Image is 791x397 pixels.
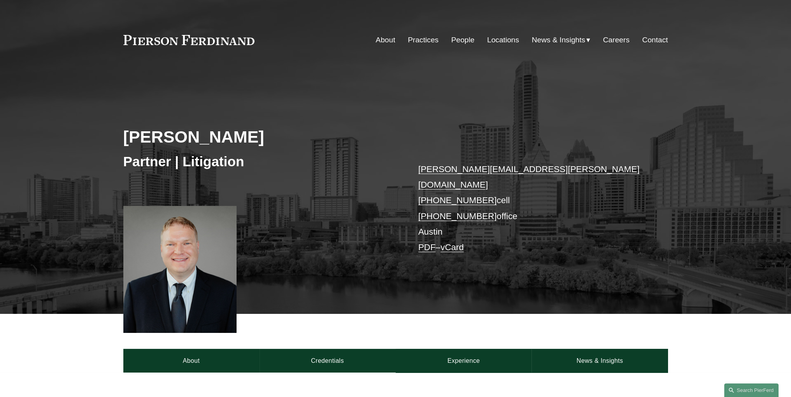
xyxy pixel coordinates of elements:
a: PDF [418,242,436,252]
a: Contact [642,33,668,47]
a: [PERSON_NAME][EMAIL_ADDRESS][PERSON_NAME][DOMAIN_NAME] [418,164,640,190]
a: About [375,33,395,47]
a: [PHONE_NUMBER] [418,211,497,221]
a: Locations [487,33,519,47]
a: About [123,349,260,372]
a: vCard [440,242,464,252]
a: Careers [603,33,630,47]
a: [PHONE_NUMBER] [418,195,497,205]
a: News & Insights [531,349,668,372]
a: People [451,33,475,47]
p: cell office Austin – [418,162,645,256]
h3: Partner | Litigation [123,153,396,170]
span: News & Insights [532,33,586,47]
a: Practices [408,33,438,47]
a: Credentials [260,349,396,372]
a: folder dropdown [532,33,591,47]
h2: [PERSON_NAME] [123,127,396,147]
a: Experience [396,349,532,372]
a: Search this site [724,383,779,397]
